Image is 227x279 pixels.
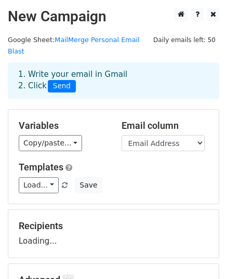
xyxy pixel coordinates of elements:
div: Loading... [19,220,208,247]
h5: Email column [122,120,209,131]
h2: New Campaign [8,8,219,25]
a: Load... [19,177,59,193]
div: 1. Write your email in Gmail 2. Click [10,69,217,92]
a: Templates [19,162,63,172]
span: Daily emails left: 50 [150,34,219,46]
span: Send [48,80,76,92]
h5: Variables [19,120,106,131]
a: Daily emails left: 50 [150,36,219,44]
button: Save [75,177,102,193]
small: Google Sheet: [8,36,140,56]
h5: Recipients [19,220,208,232]
a: MailMerge Personal Email Blast [8,36,140,56]
a: Copy/paste... [19,135,82,151]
